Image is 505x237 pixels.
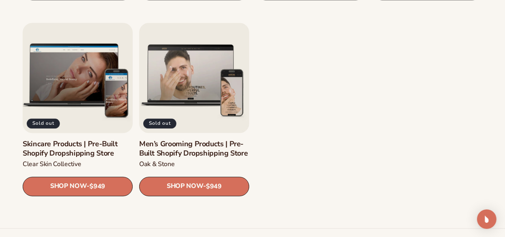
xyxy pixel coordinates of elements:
span: SHOP NOW [167,183,203,190]
a: SHOP NOW- $949 [23,177,133,196]
a: Men’s Grooming Products | Pre-Built Shopify Dropshipping Store [139,140,249,159]
span: $949 [206,183,222,190]
div: Open Intercom Messenger [477,209,497,229]
span: $949 [89,183,105,190]
a: SHOP NOW- $949 [139,177,249,196]
a: Skincare Products | Pre-Built Shopify Dropshipping Store [23,140,133,159]
span: SHOP NOW [50,183,87,190]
